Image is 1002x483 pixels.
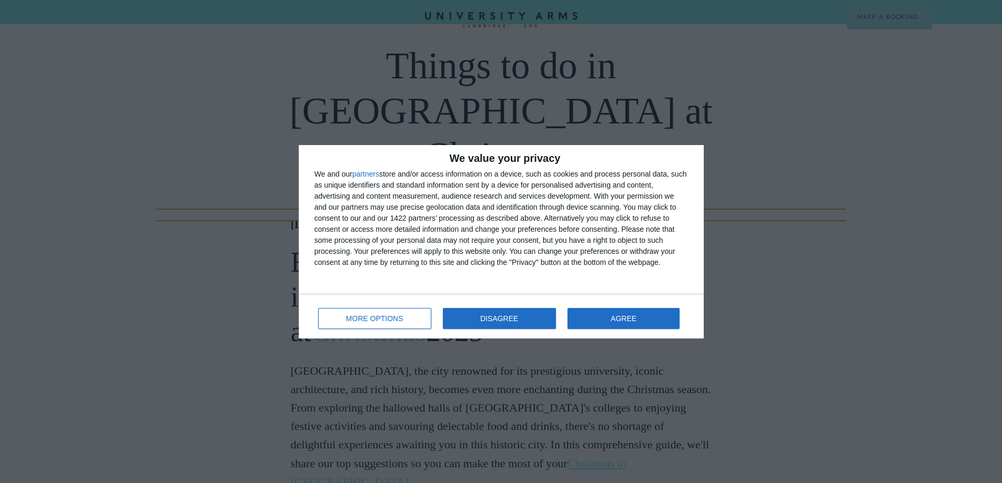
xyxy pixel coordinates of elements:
button: DISAGREE [443,308,556,329]
div: qc-cmp2-ui [299,145,704,338]
button: partners [352,170,379,178]
span: MORE OPTIONS [346,315,403,322]
button: MORE OPTIONS [318,308,431,329]
h2: We value your privacy [315,153,688,163]
span: DISAGREE [480,315,518,322]
div: We and our store and/or access information on a device, such as cookies and process personal data... [315,169,688,268]
span: AGREE [611,315,636,322]
button: AGREE [568,308,680,329]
